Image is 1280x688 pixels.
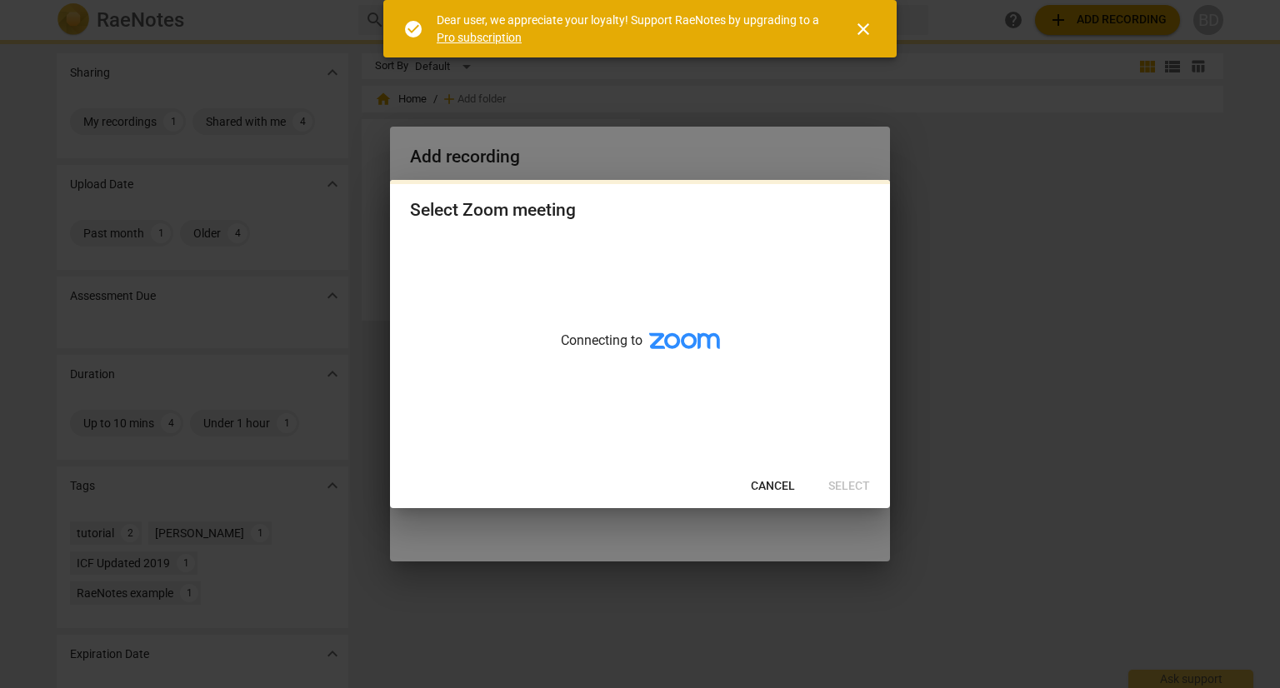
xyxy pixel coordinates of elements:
button: Close [843,9,883,49]
div: Dear user, we appreciate your loyalty! Support RaeNotes by upgrading to a [437,12,823,46]
button: Cancel [737,471,808,501]
span: check_circle [403,19,423,39]
a: Pro subscription [437,31,522,44]
div: Connecting to [390,237,890,465]
div: Select Zoom meeting [410,200,576,221]
span: Cancel [751,478,795,495]
span: close [853,19,873,39]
